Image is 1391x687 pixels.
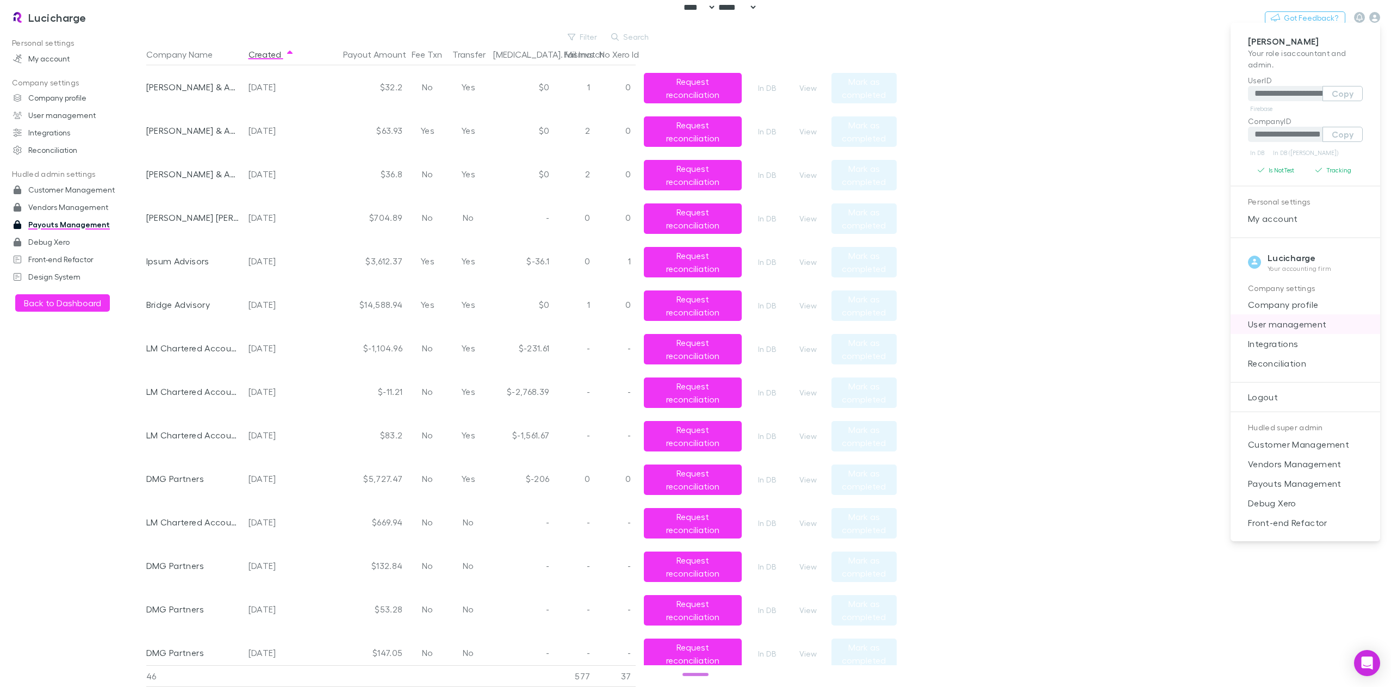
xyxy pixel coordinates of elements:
p: Personal settings [1248,195,1363,209]
button: Copy [1322,127,1363,142]
p: Your role is accountant and admin . [1248,47,1363,70]
button: Is NotTest [1248,164,1306,177]
a: In DB [1248,146,1266,159]
p: Your accounting firm [1268,264,1332,273]
span: My account [1239,212,1371,225]
a: In DB ([PERSON_NAME]) [1271,146,1340,159]
p: [PERSON_NAME] [1248,36,1363,47]
span: Customer Management [1239,438,1371,451]
button: Tracking [1306,164,1363,177]
p: Hudled super admin [1248,421,1363,435]
span: Company profile [1239,298,1371,311]
span: Integrations [1239,337,1371,350]
span: User management [1239,318,1371,331]
span: Vendors Management [1239,457,1371,471]
strong: Lucicharge [1268,252,1316,263]
button: Copy [1322,86,1363,101]
div: Open Intercom Messenger [1354,650,1380,676]
span: Payouts Management [1239,477,1371,490]
span: Logout [1239,391,1371,404]
p: CompanyID [1248,115,1363,127]
span: Front-end Refactor [1239,516,1371,529]
p: Company settings [1248,282,1363,295]
span: Debug Xero [1239,497,1371,510]
p: UserID [1248,75,1363,86]
span: Reconciliation [1239,357,1371,370]
a: Firebase [1248,102,1275,115]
